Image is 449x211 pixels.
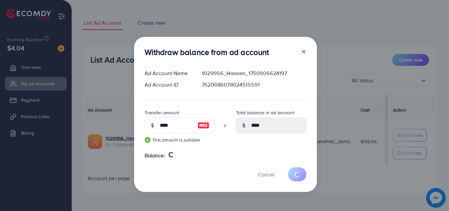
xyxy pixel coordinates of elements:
label: Transfer amount [145,109,179,116]
small: This amount is suitable [145,137,215,143]
div: 1029956_Hassam_1750906624197 [197,69,311,77]
h3: Withdraw balance from ad account [145,47,269,57]
label: Total balance in ad account [236,109,295,116]
img: guide [145,137,151,143]
span: Balance: [145,152,165,159]
div: Ad Account ID [139,81,197,89]
span: Cancel [258,171,274,178]
img: image [198,121,209,129]
div: 7520086078024515591 [197,81,311,89]
div: Ad Account Name [139,69,197,77]
button: Cancel [250,167,283,181]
